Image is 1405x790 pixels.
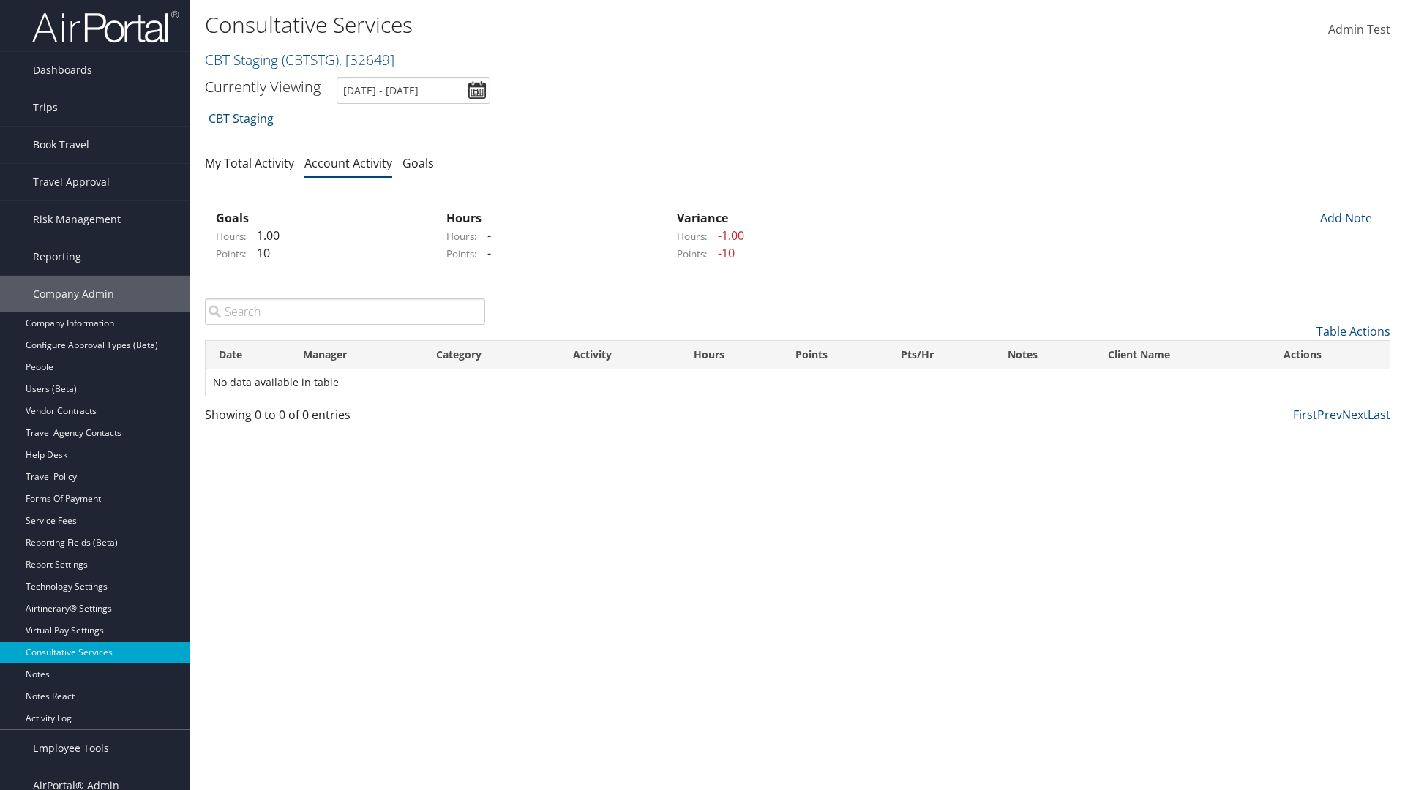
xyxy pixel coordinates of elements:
[339,50,394,69] span: , [ 32649 ]
[209,104,274,133] a: CBT Staging
[782,341,887,369] th: Points
[282,50,339,69] span: ( CBTSTG )
[337,77,490,104] input: [DATE] - [DATE]
[711,245,735,261] span: -10
[304,155,392,171] a: Account Activity
[205,155,294,171] a: My Total Activity
[1095,341,1271,369] th: Client Name
[888,341,994,369] th: Pts/Hr
[33,127,89,163] span: Book Travel
[480,227,491,244] span: -
[480,245,491,261] span: -
[402,155,434,171] a: Goals
[250,245,270,261] span: 10
[1328,7,1390,53] a: Admin Test
[250,227,280,244] span: 1.00
[1293,407,1317,423] a: First
[1316,323,1390,339] a: Table Actions
[33,89,58,126] span: Trips
[1317,407,1342,423] a: Prev
[677,210,728,226] strong: Variance
[1328,21,1390,37] span: Admin Test
[423,341,560,369] th: Category: activate to sort column ascending
[1270,341,1390,369] th: Actions
[216,229,247,244] label: Hours:
[677,247,708,261] label: Points:
[994,341,1095,369] th: Notes
[33,730,109,767] span: Employee Tools
[205,298,485,325] input: Search
[1342,407,1368,423] a: Next
[205,50,394,69] a: CBT Staging
[1368,407,1390,423] a: Last
[33,238,81,275] span: Reporting
[33,164,110,200] span: Travel Approval
[560,341,681,369] th: Activity: activate to sort column ascending
[446,210,482,226] strong: Hours
[206,341,290,369] th: Date: activate to sort column ascending
[677,229,708,244] label: Hours:
[446,247,477,261] label: Points:
[446,229,477,244] label: Hours:
[33,201,121,238] span: Risk Management
[205,10,995,40] h1: Consultative Services
[33,276,114,312] span: Company Admin
[1310,209,1379,227] div: Add Note
[33,52,92,89] span: Dashboards
[205,406,485,431] div: Showing 0 to 0 of 0 entries
[216,210,249,226] strong: Goals
[681,341,783,369] th: Hours
[206,369,1390,396] td: No data available in table
[32,10,179,44] img: airportal-logo.png
[205,77,321,97] h3: Currently Viewing
[290,341,423,369] th: Manager: activate to sort column ascending
[216,247,247,261] label: Points:
[711,227,744,244] span: -1.00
